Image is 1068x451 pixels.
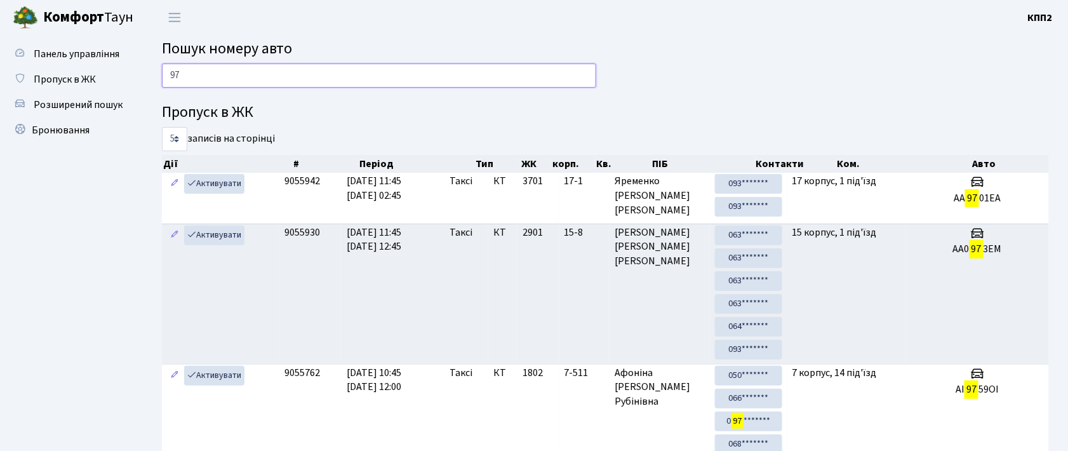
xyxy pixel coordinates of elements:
[523,174,543,188] span: 3701
[521,155,552,173] th: ЖК
[651,155,755,173] th: ПІБ
[523,226,543,239] span: 2901
[6,67,133,92] a: Пропуск в ЖК
[615,226,705,269] span: [PERSON_NAME] [PERSON_NAME] [PERSON_NAME]
[6,92,133,118] a: Розширений пошук
[167,226,182,245] a: Редагувати
[792,366,877,380] span: 7 корпус, 14 під'їзд
[792,174,877,188] span: 17 корпус, 1 під'їзд
[551,155,595,173] th: корп.
[493,174,513,189] span: КТ
[162,104,1049,122] h4: Пропуск в ЖК
[450,366,472,380] span: Таксі
[6,118,133,143] a: Бронювання
[162,37,292,60] span: Пошук номеру авто
[564,226,604,240] span: 15-8
[6,41,133,67] a: Панель управління
[450,174,472,189] span: Таксі
[13,5,38,30] img: logo.png
[792,226,877,239] span: 15 корпус, 1 під'їзд
[285,226,321,239] span: 9055930
[347,174,401,203] span: [DATE] 11:45 [DATE] 02:45
[34,47,119,61] span: Панель управління
[34,98,123,112] span: Розширений пошук
[1028,11,1053,25] b: КПП2
[184,174,244,194] a: Активувати
[162,155,292,173] th: Дії
[167,366,182,386] a: Редагувати
[450,226,472,240] span: Таксі
[965,189,979,207] mark: 97
[167,174,182,194] a: Редагувати
[615,366,705,410] span: Афоніна [PERSON_NAME] Рубінівна
[731,413,744,429] mark: 97
[43,7,104,27] b: Комфорт
[292,155,358,173] th: #
[43,7,133,29] span: Таун
[347,226,401,254] span: [DATE] 11:45 [DATE] 12:45
[347,366,401,394] span: [DATE] 10:45 [DATE] 12:00
[564,366,604,380] span: 7-511
[911,192,1044,205] h5: AA 01EA
[159,7,190,28] button: Переключити навігацію
[162,64,596,88] input: Пошук
[34,72,96,86] span: Пропуск в ЖК
[755,155,836,173] th: Контакти
[32,123,90,137] span: Бронювання
[474,155,521,173] th: Тип
[911,243,1044,255] h5: АА0 3ЕМ
[1028,10,1053,25] a: КПП2
[836,155,971,173] th: Ком.
[523,366,543,380] span: 1802
[970,240,984,258] mark: 97
[285,366,321,380] span: 9055762
[971,155,1049,173] th: Авто
[184,366,244,386] a: Активувати
[184,226,244,245] a: Активувати
[493,366,513,380] span: КТ
[596,155,651,173] th: Кв.
[162,127,275,151] label: записів на сторінці
[285,174,321,188] span: 9055942
[162,127,187,151] select: записів на сторінці
[911,384,1044,396] h5: AI 59OI
[965,380,978,398] mark: 97
[564,174,604,189] span: 17-1
[358,155,474,173] th: Період
[493,226,513,240] span: КТ
[615,174,705,218] span: Яременко [PERSON_NAME] [PERSON_NAME]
